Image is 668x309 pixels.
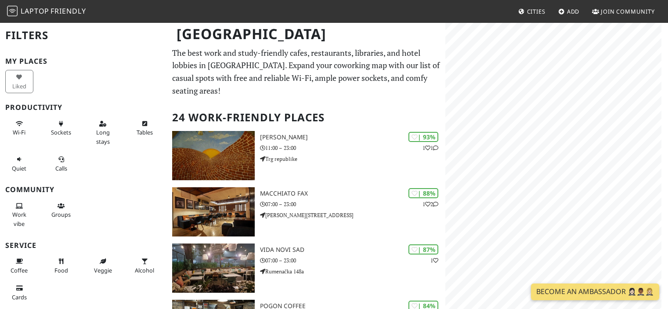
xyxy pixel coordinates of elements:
h1: [GEOGRAPHIC_DATA] [170,22,444,46]
p: Trg republike [260,155,446,163]
button: Sockets [47,116,75,140]
a: Macchiato Fax | 88% 12 Macchiato Fax 07:00 – 23:00 [PERSON_NAME][STREET_ADDRESS] [167,187,445,236]
img: Macchiato Fax [172,187,254,236]
p: 11:00 – 23:00 [260,144,446,152]
img: LaptopFriendly [7,6,18,16]
p: Rumenačka 148a [260,267,446,276]
button: Long stays [89,116,117,149]
button: Groups [47,199,75,222]
span: Alcohol [135,266,154,274]
span: Laptop [21,6,49,16]
p: 1 [430,256,438,265]
span: Stable Wi-Fi [13,128,25,136]
a: Kafka | 93% 11 [PERSON_NAME] 11:00 – 23:00 Trg republike [167,131,445,180]
span: Join Community [601,7,655,15]
span: Group tables [51,211,71,218]
button: Cards [5,281,33,304]
button: Food [47,254,75,277]
button: Veggie [89,254,117,277]
span: Food [54,266,68,274]
button: Wi-Fi [5,116,33,140]
h3: My Places [5,57,162,65]
button: Work vibe [5,199,33,231]
h3: Productivity [5,103,162,112]
a: Add [555,4,583,19]
img: Kafka [172,131,254,180]
span: Friendly [51,6,86,16]
span: Veggie [94,266,112,274]
p: 1 2 [422,200,438,208]
h3: [PERSON_NAME] [260,134,446,141]
span: Credit cards [12,293,27,301]
p: 07:00 – 23:00 [260,200,446,208]
button: Coffee [5,254,33,277]
span: Add [567,7,580,15]
button: Calls [47,152,75,175]
p: 07:00 – 23:00 [260,256,446,265]
button: Quiet [5,152,33,175]
a: LaptopFriendly LaptopFriendly [7,4,86,19]
span: Coffee [11,266,28,274]
p: 1 1 [422,144,438,152]
p: [PERSON_NAME][STREET_ADDRESS] [260,211,446,219]
h3: Service [5,241,162,250]
a: Vida Novi Sad | 87% 1 Vida Novi Sad 07:00 – 23:00 Rumenačka 148a [167,244,445,293]
h2: Filters [5,22,162,49]
button: Tables [130,116,159,140]
div: | 93% [408,132,438,142]
p: The best work and study-friendly cafes, restaurants, libraries, and hotel lobbies in [GEOGRAPHIC_... [172,47,440,97]
span: Quiet [12,164,26,172]
span: Long stays [96,128,110,145]
h3: Macchiato Fax [260,190,446,197]
img: Vida Novi Sad [172,244,254,293]
button: Alcohol [130,254,159,277]
span: People working [12,211,26,227]
div: | 88% [408,188,438,198]
span: Work-friendly tables [137,128,153,136]
h2: 24 Work-Friendly Places [172,104,440,131]
a: Join Community [589,4,658,19]
span: Power sockets [51,128,71,136]
a: Become an Ambassador 🤵🏻‍♀️🤵🏾‍♂️🤵🏼‍♀️ [531,284,659,300]
div: | 87% [408,244,438,254]
span: Cities [527,7,545,15]
h3: Community [5,185,162,194]
h3: Vida Novi Sad [260,246,446,254]
a: Cities [515,4,549,19]
span: Video/audio calls [55,164,67,172]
